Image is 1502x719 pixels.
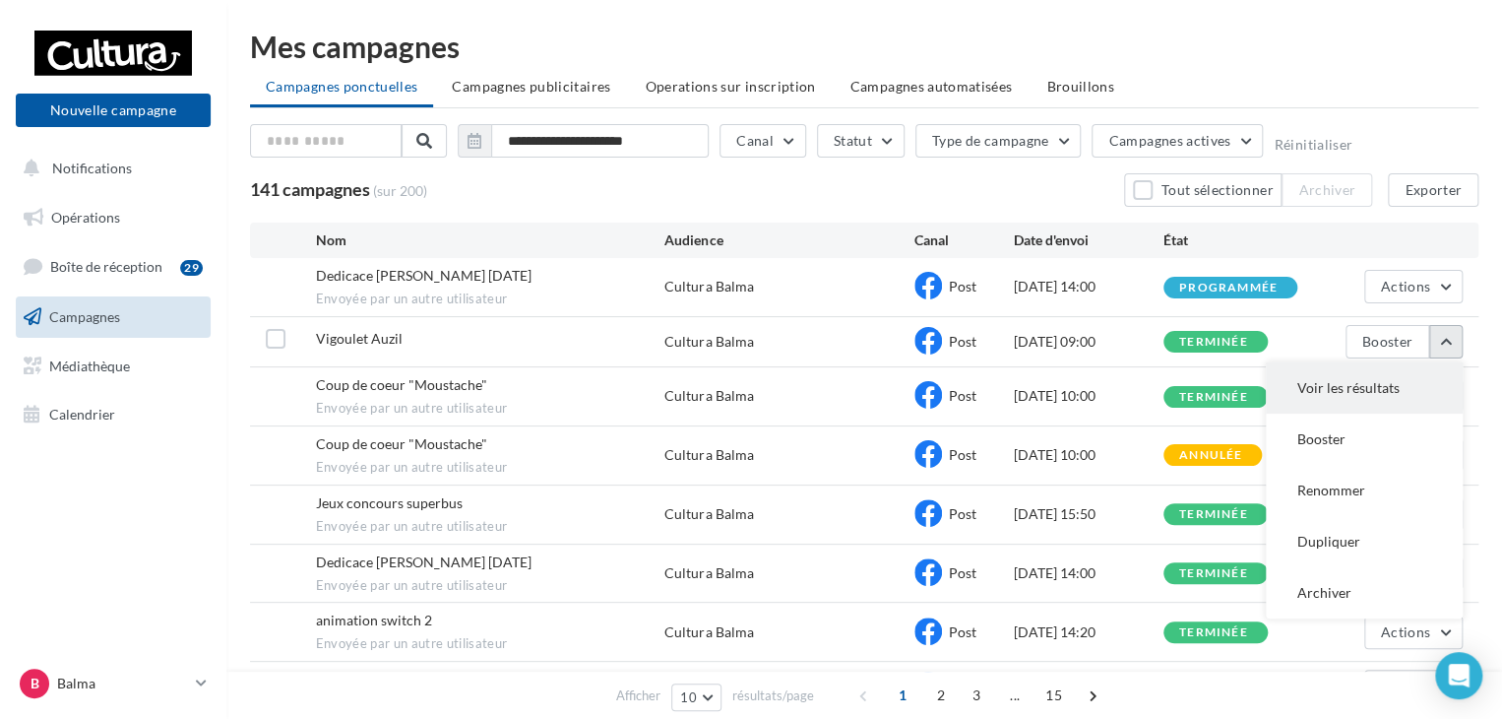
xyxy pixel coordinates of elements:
[180,260,203,276] div: 29
[316,518,665,536] span: Envoyée par un autre utilisateur
[680,689,697,705] span: 10
[1179,336,1248,349] div: terminée
[1108,132,1230,149] span: Campagnes actives
[949,333,976,350] span: Post
[49,357,130,373] span: Médiathèque
[1266,414,1463,465] button: Booster
[1179,508,1248,521] div: terminée
[1046,78,1114,95] span: Brouillons
[1266,516,1463,567] button: Dupliquer
[1179,626,1248,639] div: terminée
[1266,567,1463,619] button: Archiver
[1014,504,1163,524] div: [DATE] 15:50
[316,612,432,628] span: animation switch 2
[1381,278,1430,294] span: Actions
[1274,137,1352,153] button: Réinitialiser
[1346,325,1429,359] button: Booster
[316,291,665,308] span: Envoyée par un autre utilisateur
[817,124,905,158] button: Statut
[915,124,1082,158] button: Type de campagne
[664,230,913,250] div: Audience
[12,148,207,189] button: Notifications
[1179,391,1248,404] div: terminée
[1124,173,1282,207] button: Tout sélectionner
[1364,670,1463,703] button: Actions
[664,332,753,352] div: Cultura Balma
[316,577,665,595] span: Envoyée par un autre utilisateur
[373,181,427,201] span: (sur 200)
[664,386,753,406] div: Cultura Balma
[52,160,132,176] span: Notifications
[671,684,721,711] button: 10
[1014,332,1163,352] div: [DATE] 09:00
[316,330,403,347] span: Vigoulet Auzil
[949,387,976,404] span: Post
[16,665,211,702] a: B Balma
[250,32,1478,61] div: Mes campagnes
[12,296,215,338] a: Campagnes
[1435,652,1482,699] div: Open Intercom Messenger
[887,680,918,711] span: 1
[1364,270,1463,303] button: Actions
[316,376,487,393] span: Coup de coeur "Moustache"
[616,686,660,705] span: Afficher
[1388,173,1478,207] button: Exporter
[12,394,215,435] a: Calendrier
[12,245,215,288] a: Boîte de réception29
[645,78,815,95] span: Operations sur inscription
[316,635,665,653] span: Envoyée par un autre utilisateur
[1092,124,1263,158] button: Campagnes actives
[16,94,211,127] button: Nouvelle campagne
[961,680,992,711] span: 3
[12,197,215,238] a: Opérations
[1266,465,1463,516] button: Renommer
[949,446,976,463] span: Post
[925,680,957,711] span: 2
[664,622,753,642] div: Cultura Balma
[50,258,162,275] span: Boîte de réception
[664,504,753,524] div: Cultura Balma
[316,230,665,250] div: Nom
[1179,449,1242,462] div: annulée
[1037,680,1070,711] span: 15
[12,346,215,387] a: Médiathèque
[1014,563,1163,583] div: [DATE] 14:00
[1381,623,1430,640] span: Actions
[1014,277,1163,296] div: [DATE] 14:00
[57,674,188,693] p: Balma
[664,445,753,465] div: Cultura Balma
[51,209,120,226] span: Opérations
[850,78,1013,95] span: Campagnes automatisées
[316,435,487,452] span: Coup de coeur "Moustache"
[999,680,1031,711] span: ...
[949,623,976,640] span: Post
[949,564,976,581] span: Post
[949,278,976,294] span: Post
[1163,230,1313,250] div: État
[664,277,753,296] div: Cultura Balma
[316,400,665,418] span: Envoyée par un autre utilisateur
[1282,173,1372,207] button: Archiver
[1266,362,1463,414] button: Voir les résultats
[1014,386,1163,406] div: [DATE] 10:00
[1014,230,1163,250] div: Date d'envoi
[1364,616,1463,649] button: Actions
[914,230,1014,250] div: Canal
[1179,282,1278,294] div: programmée
[949,505,976,522] span: Post
[49,308,120,325] span: Campagnes
[250,178,370,200] span: 141 campagnes
[452,78,610,95] span: Campagnes publicitaires
[1014,622,1163,642] div: [DATE] 14:20
[316,494,463,511] span: Jeux concours superbus
[720,124,806,158] button: Canal
[31,674,39,693] span: B
[316,267,532,284] span: Dedicace Marie-Genevieve Thomas 04.10.2025
[664,563,753,583] div: Cultura Balma
[1179,567,1248,580] div: terminée
[732,686,814,705] span: résultats/page
[49,406,115,423] span: Calendrier
[316,554,532,570] span: Dedicace Marie Constance Mallard 27.09.2028
[1014,445,1163,465] div: [DATE] 10:00
[316,459,665,477] span: Envoyée par un autre utilisateur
